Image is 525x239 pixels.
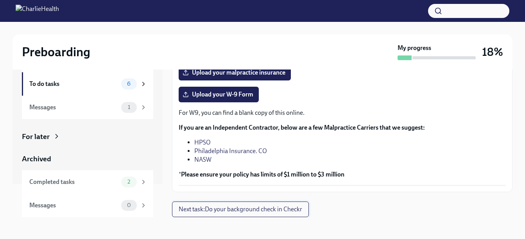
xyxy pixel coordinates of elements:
span: Next task : Do your background check in Checkr [179,205,302,213]
span: Upload your W-9 Form [184,91,253,98]
div: Messages [29,103,118,112]
div: To do tasks [29,80,118,88]
div: Messages [29,201,118,210]
a: Philadelphia Insurance. CO [194,147,267,155]
a: NASW [194,156,211,163]
a: Archived [22,154,153,164]
a: Messages1 [22,96,153,119]
h2: Preboarding [22,44,90,60]
span: 6 [122,81,135,87]
strong: Please ensure your policy has limits of $1 million to $3 million [181,171,344,178]
span: 0 [122,202,136,208]
p: For W9, you can find a blank copy of this online. [179,109,506,117]
a: Messages0 [22,194,153,217]
strong: My progress [398,44,431,52]
span: 2 [123,179,135,185]
a: Completed tasks2 [22,170,153,194]
span: 1 [123,104,135,110]
div: For later [22,132,50,142]
a: HPSO [194,139,211,146]
button: Next task:Do your background check in Checkr [172,202,309,217]
div: Completed tasks [29,178,118,186]
label: Upload your W-9 Form [179,87,259,102]
a: To do tasks6 [22,72,153,96]
img: CharlieHealth [16,5,59,17]
h3: 18% [482,45,503,59]
span: Upload your malpractice insurance [184,69,285,77]
label: Upload your malpractice insurance [179,65,291,80]
a: For later [22,132,153,142]
strong: If you are an Independent Contractor, below are a few Malpractice Carriers that we suggest: [179,124,425,131]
